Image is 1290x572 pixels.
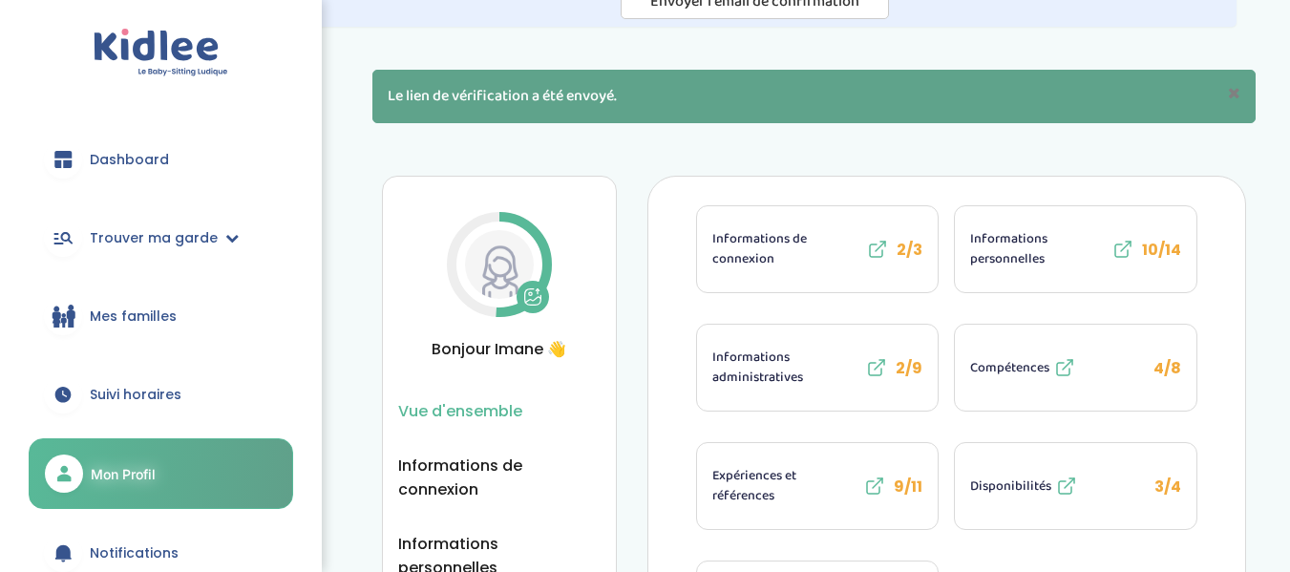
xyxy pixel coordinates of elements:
[970,477,1051,497] span: Disponibilités
[1154,476,1181,498] span: 3/4
[29,203,293,272] a: Trouver ma garde
[954,442,1197,530] li: 3/4
[1142,239,1181,261] span: 10/14
[29,282,293,350] a: Mes familles
[90,385,181,405] span: Suivi horaires
[91,464,156,484] span: Mon Profil
[398,454,601,501] button: Informations de connexion
[398,337,601,361] span: Bonjour Imane 👋
[697,443,939,529] button: Expériences et références 9/11
[398,399,522,423] button: Vue d'ensemble
[970,358,1049,378] span: Compétences
[465,230,534,299] img: Avatar
[29,438,293,509] a: Mon Profil
[955,443,1196,529] button: Disponibilités 3/4
[90,150,169,170] span: Dashboard
[697,206,939,292] button: Informations de connexion 2/3
[955,206,1196,292] button: Informations personnelles 10/14
[896,357,922,379] span: 2/9
[712,229,863,269] span: Informations de connexion
[894,476,922,498] span: 9/11
[954,205,1197,293] li: 10/14
[696,442,940,530] li: 9/11
[712,348,862,388] span: Informations administratives
[29,125,293,194] a: Dashboard
[697,325,939,411] button: Informations administratives 2/9
[954,324,1197,412] li: 4/8
[696,205,940,293] li: 2/3
[955,325,1196,411] button: Compétences 4/8
[90,543,179,563] span: Notifications
[29,360,293,429] a: Suivi horaires
[372,70,1256,123] p: Le lien de vérification a été envoyé.
[970,229,1108,269] span: Informations personnelles
[897,239,922,261] span: 2/3
[1153,357,1181,379] span: 4/8
[90,228,218,248] span: Trouver ma garde
[90,307,177,327] span: Mes familles
[696,324,940,412] li: 2/9
[712,466,860,506] span: Expériences et références
[94,29,228,77] img: logo.svg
